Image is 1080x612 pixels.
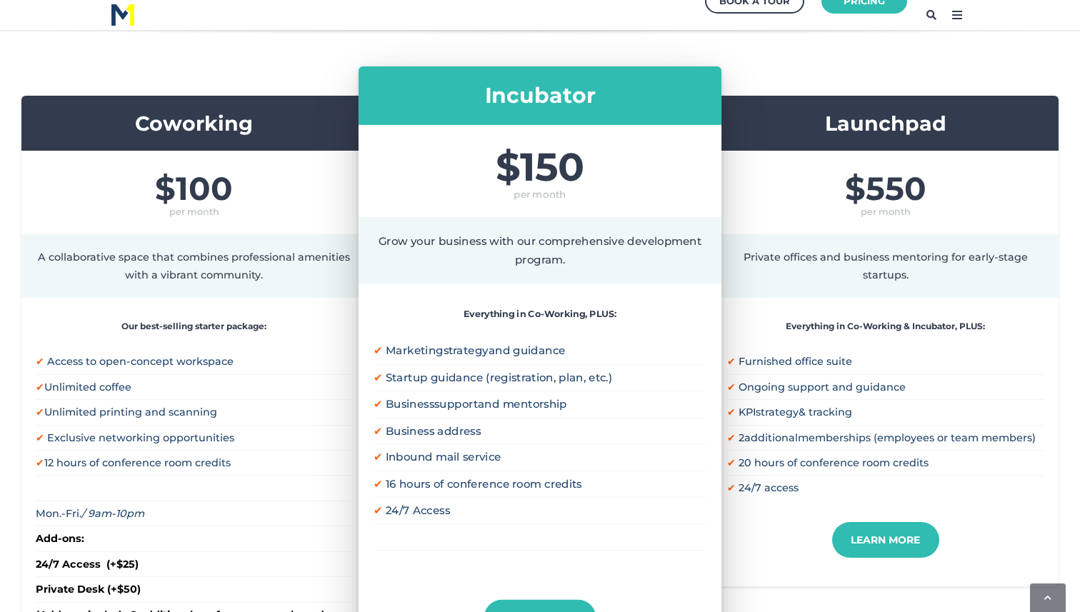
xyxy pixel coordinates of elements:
span: ✔ [374,397,383,411]
span: ✔ [374,423,383,437]
span: $150 [374,147,706,186]
span: Access to open-concept workspace [47,355,234,368]
span: KPI & tracking [739,406,852,418]
span: Business address [386,423,481,437]
span: Ongoing support and guidance [739,381,906,393]
span: ✔ [727,406,736,418]
strong: Add-ons: [36,532,84,545]
h3: Launchpad [727,110,1044,137]
span: ✔ [374,451,383,464]
span: ✔ [727,355,736,368]
span: ✔ [36,381,44,393]
span: Furnished office suite [739,355,852,368]
span: ✔ [374,371,383,384]
span: per month [727,204,1044,220]
em: / 9am-10pm [81,507,144,520]
span: $550 [727,172,1044,204]
span: 20 hours of conference room credits [739,456,929,469]
span: ✔ [374,344,383,358]
span: Unlimited coffee [44,381,131,393]
span: Private offices and business mentoring for early-stage startups. [744,251,1028,281]
span: Business and mentorship [386,397,567,411]
span: 2 memberships (employees or team members) [739,431,1036,444]
span: ✔ [727,456,736,469]
span: 24/7 Access [386,503,450,517]
span: $100 [36,172,353,204]
span: strategy [444,344,489,358]
a: Learn More [832,522,939,558]
img: M1 Logo - Blue Letters - for Light Backgrounds-2 [111,4,134,26]
span: ✔ [36,431,44,444]
span: ✔ [727,481,736,494]
span: per month [36,204,353,220]
span: Mon.-Fri. [36,507,144,520]
span: ✔ [36,355,44,368]
span: Exclusive networking opportunities [47,431,234,444]
span: 16 hours of conference room credits [386,477,582,491]
span: ✔ [374,503,383,517]
span: Unlimited printing and scanning [44,406,217,418]
span: Startup guidance (registration, plan, etc.) [386,371,612,384]
strong: 24/7 Access (+$25) [36,558,139,571]
span: Inbound mail service [386,451,501,464]
span: 24/7 access [739,481,799,494]
span: 12 hours of conference room credits [44,456,231,469]
strong: Our best-selling starter package: [121,321,266,331]
span: additional [744,431,798,444]
p: Everything in Co-Working, PLUS: [374,306,706,321]
span: strategy [756,406,799,418]
span: Marketing and guidance [386,344,566,358]
h3: Incubator [374,81,706,109]
span: ✔ [727,381,736,393]
span: ✔ [727,431,736,444]
p: Everything in Co-Working & Incubator, PLUS: [727,319,1044,333]
span: A collaborative space that combines professional amenities with a vibrant community. [38,251,350,281]
span: ✔ [36,456,44,469]
span: ✔ [374,477,383,491]
span: ✔ [36,406,44,418]
h3: Coworking [36,110,353,137]
span: support [434,397,478,411]
strong: Private Desk (+$50) [36,583,141,596]
span: per month [374,186,706,202]
span: Grow your business with our comprehensive development program. [379,234,702,266]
